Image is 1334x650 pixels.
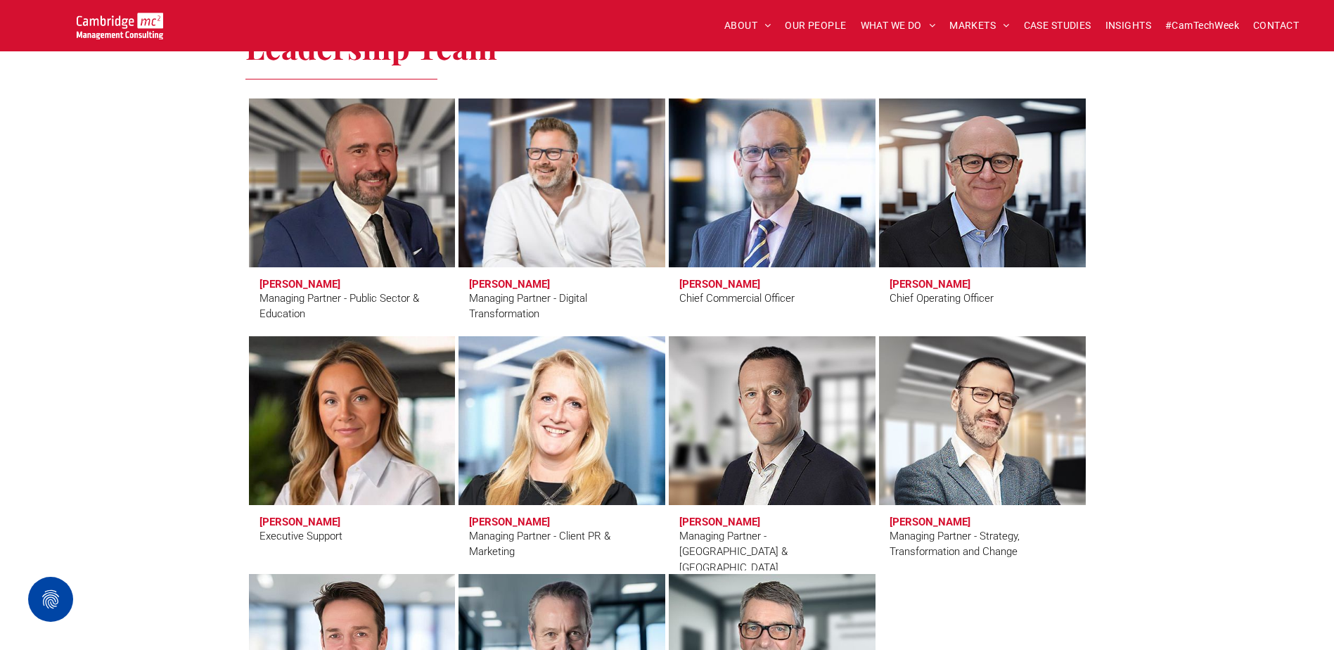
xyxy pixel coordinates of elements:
div: Chief Operating Officer [890,291,994,307]
div: Managing Partner - Digital Transformation [469,291,655,322]
a: #CamTechWeek [1158,15,1246,37]
div: Managing Partner - [GEOGRAPHIC_DATA] & [GEOGRAPHIC_DATA] [679,528,865,576]
a: CONTACT [1246,15,1306,37]
a: WHAT WE DO [854,15,943,37]
a: INSIGHTS [1098,15,1158,37]
a: Digital Transformation | Simon Crimp | Managing Partner - Digital Transformation [458,98,665,267]
a: Craig Cheney | Managing Partner - Public Sector & Education [243,94,461,272]
h3: [PERSON_NAME] [679,516,760,528]
h3: [PERSON_NAME] [469,516,550,528]
a: Faye Holland | Managing Partner - Client PR & Marketing [458,336,665,505]
div: Executive Support [259,528,342,544]
a: Andrew Fleming | Chief Operating Officer | Cambridge Management Consulting [879,98,1086,267]
h3: [PERSON_NAME] [679,278,760,291]
a: Kate Hancock | Executive Support | Cambridge Management Consulting [249,336,456,505]
a: Mauro Mortali | Managing Partner - Strategy | Cambridge Management Consulting [879,336,1086,505]
h3: [PERSON_NAME] [259,516,340,528]
a: CASE STUDIES [1017,15,1098,37]
a: MARKETS [942,15,1016,37]
div: Managing Partner - Client PR & Marketing [469,528,655,560]
a: OUR PEOPLE [778,15,853,37]
img: Cambridge MC Logo [77,13,163,39]
a: Your Business Transformed | Cambridge Management Consulting [77,15,163,30]
h3: [PERSON_NAME] [259,278,340,291]
div: Managing Partner - Strategy, Transformation and Change [890,528,1075,560]
h3: [PERSON_NAME] [469,278,550,291]
div: Managing Partner - Public Sector & Education [259,291,445,322]
a: Jason Jennings | Managing Partner - UK & Ireland [669,336,876,505]
a: ABOUT [717,15,778,37]
div: Chief Commercial Officer [679,291,795,307]
h3: [PERSON_NAME] [890,516,970,528]
h3: [PERSON_NAME] [890,278,970,291]
a: Stuart Curzon | Chief Commercial Officer | Cambridge Management Consulting [669,98,876,267]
